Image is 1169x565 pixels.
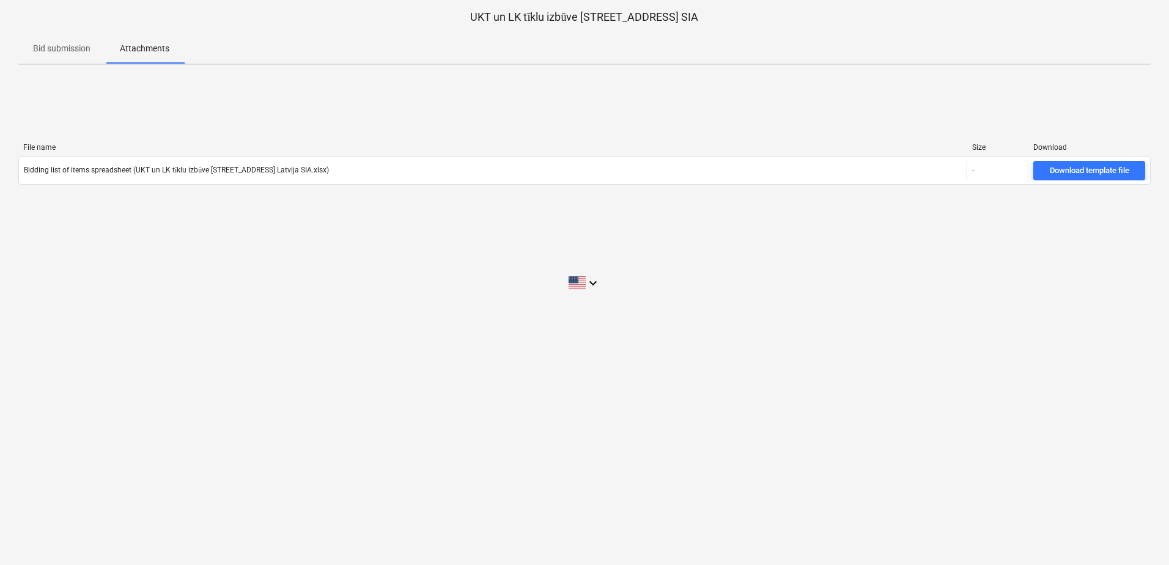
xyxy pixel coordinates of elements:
[23,143,962,152] div: File name
[1033,161,1145,180] button: Download template file
[120,42,169,55] p: Attachments
[1050,164,1129,178] div: Download template file
[972,143,1023,152] div: Size
[18,10,1151,24] p: UKT un LK tīklu izbūve [STREET_ADDRESS] SIA
[972,166,974,175] div: -
[1033,143,1146,152] div: Download
[33,42,90,55] p: Bid submission
[586,276,600,290] i: keyboard_arrow_down
[24,166,329,175] div: Bidding list of items spreadsheet (UKT un LK tīklu izbūve [STREET_ADDRESS] Latvija SIA.xlsx)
